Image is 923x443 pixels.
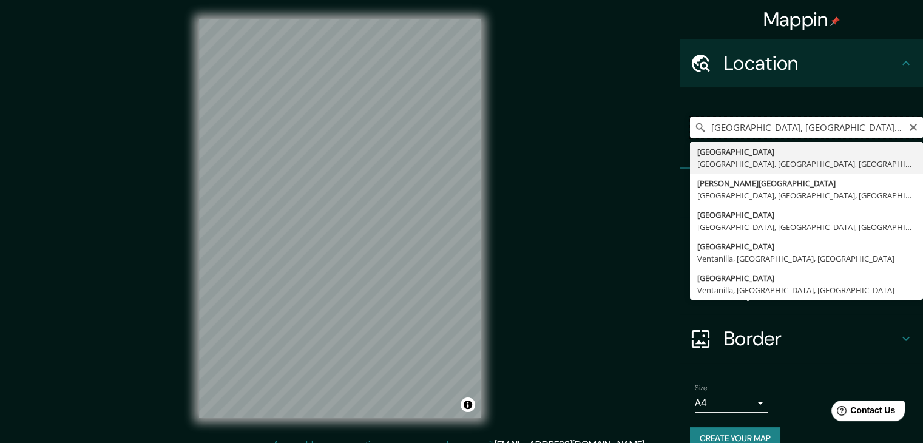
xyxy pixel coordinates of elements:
[908,121,918,132] button: Clear
[461,397,475,412] button: Toggle attribution
[680,39,923,87] div: Location
[697,252,916,265] div: Ventanilla, [GEOGRAPHIC_DATA], [GEOGRAPHIC_DATA]
[680,217,923,266] div: Style
[697,240,916,252] div: [GEOGRAPHIC_DATA]
[199,19,481,418] canvas: Map
[697,158,916,170] div: [GEOGRAPHIC_DATA], [GEOGRAPHIC_DATA], [GEOGRAPHIC_DATA]
[697,146,916,158] div: [GEOGRAPHIC_DATA]
[697,177,916,189] div: [PERSON_NAME][GEOGRAPHIC_DATA]
[697,221,916,233] div: [GEOGRAPHIC_DATA], [GEOGRAPHIC_DATA], [GEOGRAPHIC_DATA]
[763,7,840,32] h4: Mappin
[695,383,708,393] label: Size
[680,266,923,314] div: Layout
[680,314,923,363] div: Border
[724,326,899,351] h4: Border
[724,278,899,302] h4: Layout
[815,396,910,430] iframe: Help widget launcher
[697,284,916,296] div: Ventanilla, [GEOGRAPHIC_DATA], [GEOGRAPHIC_DATA]
[697,209,916,221] div: [GEOGRAPHIC_DATA]
[697,272,916,284] div: [GEOGRAPHIC_DATA]
[695,393,768,413] div: A4
[697,189,916,201] div: [GEOGRAPHIC_DATA], [GEOGRAPHIC_DATA], [GEOGRAPHIC_DATA]
[690,117,923,138] input: Pick your city or area
[830,16,840,26] img: pin-icon.png
[680,169,923,217] div: Pins
[724,51,899,75] h4: Location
